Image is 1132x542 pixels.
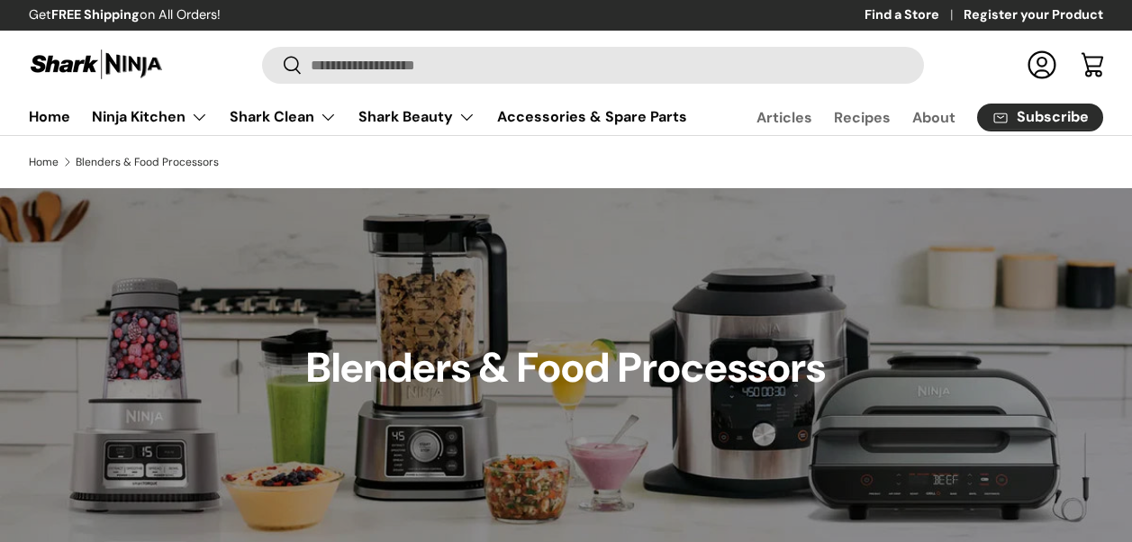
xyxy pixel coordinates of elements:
[497,99,687,134] a: Accessories & Spare Parts
[230,99,337,135] a: Shark Clean
[912,100,955,135] a: About
[1017,110,1089,124] span: Subscribe
[92,99,208,135] a: Ninja Kitchen
[834,100,891,135] a: Recipes
[29,99,687,135] nav: Primary
[713,99,1103,135] nav: Secondary
[358,99,475,135] a: Shark Beauty
[865,5,964,25] a: Find a Store
[756,100,812,135] a: Articles
[76,157,219,167] a: Blenders & Food Processors
[306,342,826,393] h1: Blenders & Food Processors
[977,104,1103,131] a: Subscribe
[29,47,164,82] img: Shark Ninja Philippines
[29,99,70,134] a: Home
[348,99,486,135] summary: Shark Beauty
[51,6,140,23] strong: FREE Shipping
[219,99,348,135] summary: Shark Clean
[964,5,1103,25] a: Register your Product
[81,99,219,135] summary: Ninja Kitchen
[29,157,59,167] a: Home
[29,5,221,25] p: Get on All Orders!
[29,154,1103,170] nav: Breadcrumbs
